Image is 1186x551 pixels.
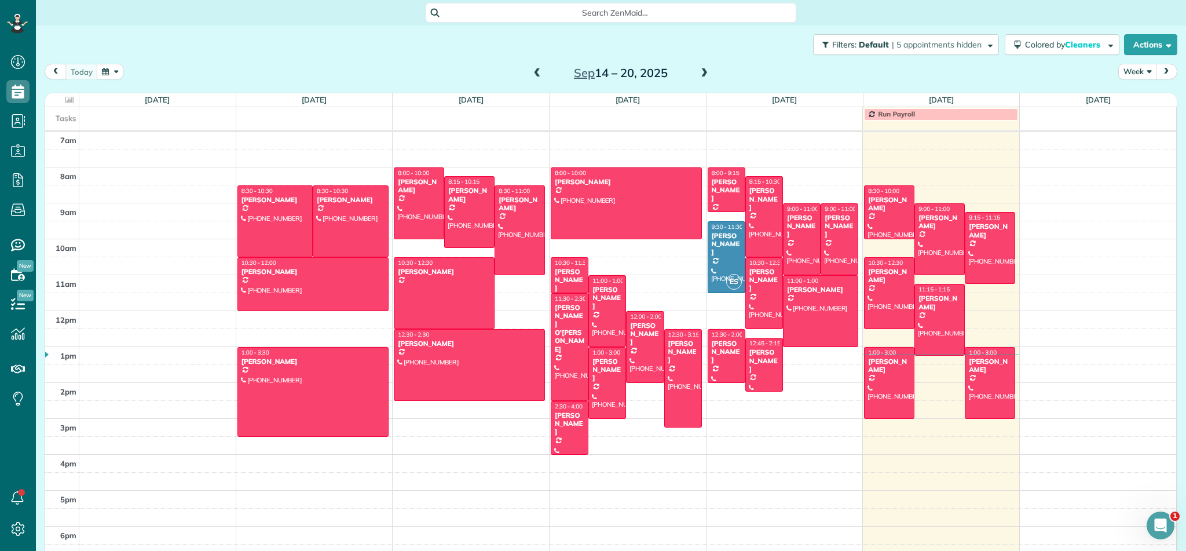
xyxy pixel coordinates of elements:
span: 8:00 - 10:00 [555,169,586,177]
span: 8:30 - 10:30 [241,187,273,195]
button: Filters: Default | 5 appointments hidden [813,34,999,55]
div: [PERSON_NAME] O'[PERSON_NAME] [554,304,585,353]
span: 2pm [60,387,76,396]
span: Cleaners [1065,39,1102,50]
div: [PERSON_NAME] [968,357,1012,374]
div: [PERSON_NAME] [749,187,779,211]
span: 12:30 - 3:15 [668,331,700,338]
span: 1:00 - 3:00 [592,349,620,356]
span: 8:00 - 10:00 [398,169,429,177]
button: next [1155,64,1177,79]
span: 1:00 - 3:00 [969,349,997,356]
span: 11am [56,279,76,289]
span: 11:15 - 1:15 [918,286,950,293]
div: [PERSON_NAME] [554,268,585,293]
div: [PERSON_NAME] [918,294,961,311]
span: 12:30 - 2:00 [712,331,743,338]
span: 11:30 - 2:30 [555,295,586,302]
div: [PERSON_NAME] [918,214,961,231]
div: [PERSON_NAME] [867,357,911,374]
span: New [17,290,34,301]
div: [PERSON_NAME] [711,232,742,257]
span: 10:30 - 12:30 [398,259,433,267]
h2: 14 – 20, 2025 [548,67,693,79]
span: 10:30 - 12:30 [868,259,903,267]
button: today [65,64,98,79]
span: 8:15 - 10:30 [749,178,781,185]
button: Week [1118,64,1156,79]
span: 9:15 - 11:15 [969,214,1000,221]
div: [PERSON_NAME] [316,196,385,204]
span: 8:30 - 10:00 [868,187,899,195]
div: [PERSON_NAME] [397,268,491,276]
span: 7am [60,136,76,145]
span: 8:30 - 11:00 [499,187,530,195]
a: [DATE] [929,95,954,104]
a: [DATE] [145,95,170,104]
div: [PERSON_NAME] [786,214,817,239]
div: [PERSON_NAME] [749,348,779,373]
span: 1 [1170,512,1180,521]
a: [DATE] [302,95,327,104]
span: 2:30 - 4:00 [555,403,583,410]
div: [PERSON_NAME] [241,357,385,366]
span: 11:00 - 1:00 [787,277,818,284]
iframe: Intercom live chat [1147,512,1174,539]
span: 6pm [60,531,76,540]
div: [PERSON_NAME] [786,286,855,294]
div: [PERSON_NAME] [241,196,309,204]
span: 8:15 - 10:15 [448,178,479,185]
a: [DATE] [616,95,640,104]
span: Filters: [832,39,856,50]
button: Colored byCleaners [1005,34,1119,55]
div: [PERSON_NAME] [397,178,441,195]
span: ES [726,274,742,290]
span: 9am [60,207,76,217]
div: [PERSON_NAME] [592,357,623,382]
span: Sep [574,65,595,80]
div: [PERSON_NAME] [968,222,1012,239]
a: [DATE] [772,95,797,104]
div: [PERSON_NAME] [711,340,742,364]
span: 12:00 - 2:00 [630,313,661,320]
div: [PERSON_NAME] [824,214,855,239]
span: 12:45 - 2:15 [749,340,781,347]
span: Colored by [1025,39,1104,50]
div: [PERSON_NAME] [749,268,779,293]
div: [PERSON_NAME] [867,268,911,284]
div: [PERSON_NAME] [629,322,660,346]
div: [PERSON_NAME] [592,286,623,311]
a: [DATE] [459,95,484,104]
div: [PERSON_NAME] [554,411,585,436]
span: New [17,260,34,272]
span: 8am [60,171,76,181]
span: 10:30 - 11:30 [555,259,590,267]
div: [PERSON_NAME] [711,178,742,203]
span: 10am [56,243,76,253]
span: 10:30 - 12:00 [241,259,276,267]
span: 10:30 - 12:30 [749,259,784,267]
div: [PERSON_NAME] [397,340,541,348]
span: 3pm [60,423,76,432]
div: [PERSON_NAME] [498,196,541,213]
button: prev [45,64,67,79]
div: [PERSON_NAME] [241,268,385,276]
a: [DATE] [1086,95,1111,104]
span: 9:00 - 11:00 [918,205,950,213]
span: Run Payroll [878,110,915,118]
span: 9:30 - 11:30 [712,223,743,231]
div: [PERSON_NAME] [554,178,698,186]
span: Default [859,39,889,50]
div: [PERSON_NAME] [448,187,491,203]
div: [PERSON_NAME] [668,340,698,364]
span: 5pm [60,495,76,504]
span: 8:30 - 10:30 [317,187,348,195]
span: 11:00 - 1:00 [592,277,624,284]
div: [PERSON_NAME] [867,196,911,213]
span: 1:00 - 3:30 [241,349,269,356]
button: Actions [1124,34,1177,55]
span: 4pm [60,459,76,468]
span: 8:00 - 9:15 [712,169,740,177]
span: | 5 appointments hidden [892,39,982,50]
span: 1:00 - 3:00 [868,349,896,356]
